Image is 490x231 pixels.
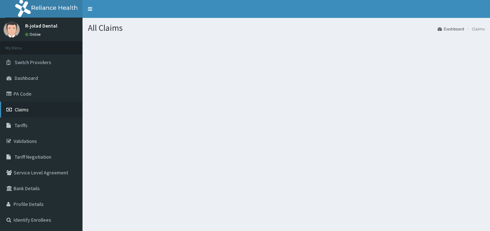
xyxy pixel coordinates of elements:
[465,26,485,32] li: Claims
[4,21,20,38] img: User Image
[15,122,28,129] span: Tariffs
[15,106,29,113] span: Claims
[88,23,485,33] h1: All Claims
[15,59,51,66] span: Switch Providers
[15,154,51,160] span: Tariff Negotiation
[15,75,38,81] span: Dashboard
[25,32,42,37] a: Online
[438,26,464,32] a: Dashboard
[25,23,57,28] p: R-jolad Dental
